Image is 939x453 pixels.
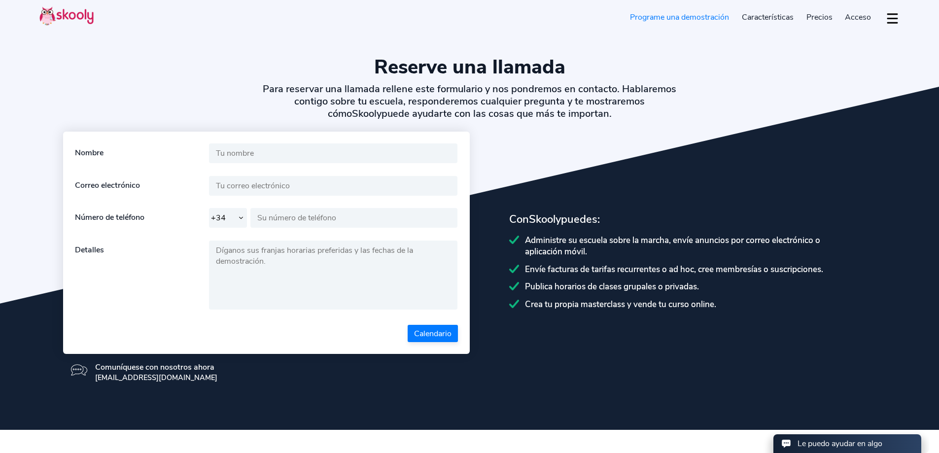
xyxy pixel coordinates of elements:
h1: Reserve una llamada [39,55,900,79]
span: Skooly [352,107,382,120]
span: Skooly [529,212,561,227]
div: [EMAIL_ADDRESS][DOMAIN_NAME] [95,373,217,383]
a: Programe una demostración [624,9,736,25]
div: Nombre [75,143,209,163]
a: Características [735,9,800,25]
button: Calendario [408,325,458,342]
div: Administre su escuela sobre la marcha, envíe anuncios por correo electrónico o aplicación móvil. [509,235,876,257]
input: Tu nombre [209,143,458,163]
div: Comuníquese con nosotros ahora [95,362,217,373]
div: Detalles [75,241,209,313]
button: dropdown menu [885,7,900,30]
h2: Para reservar una llamada rellene este formulario y nos pondremos en contacto. Hablaremos contigo... [254,83,685,120]
img: icon-message [71,362,87,378]
div: Crea tu propia masterclass y vende tu curso online. [509,299,876,310]
img: Skooly [39,6,94,26]
a: Precios [800,9,839,25]
div: Con puedes: [509,212,876,227]
span: Precios [806,12,833,23]
a: Acceso [838,9,877,25]
span: Acceso [845,12,871,23]
div: Envíe facturas de tarifas recurrentes o ad hoc, cree membresías o suscripciones. [509,264,876,275]
div: Correo electrónico [75,176,209,196]
div: Publica horarios de clases grupales o privadas. [509,281,876,292]
input: Tu correo electrónico [209,176,458,196]
div: Número de teléfono [75,208,209,228]
input: Su número de teléfono [250,208,458,228]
